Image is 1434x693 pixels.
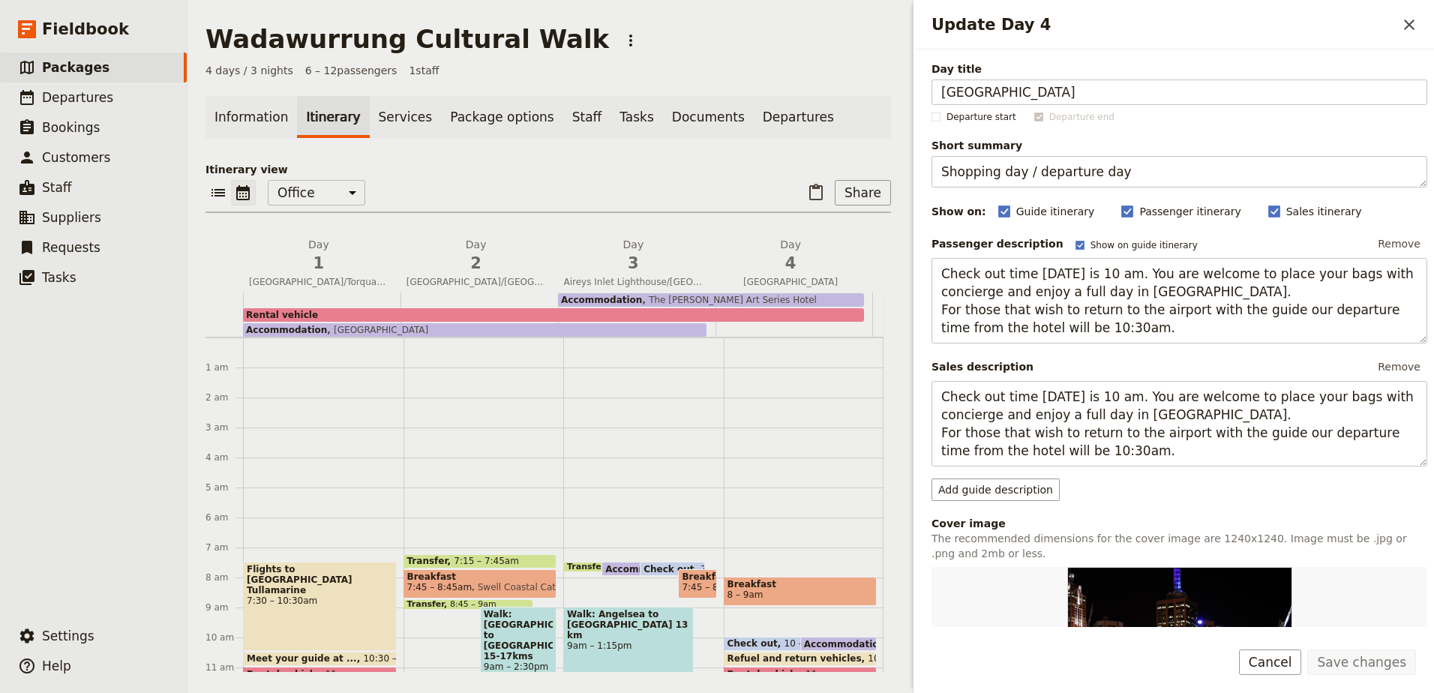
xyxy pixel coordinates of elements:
[678,569,716,598] div: Breakfast7:45 – 8:45am
[205,571,243,583] div: 8 am
[727,638,784,649] span: Check out
[42,270,76,285] span: Tasks
[247,669,325,679] span: Rental vehicle
[247,564,393,595] span: Flights to [GEOGRAPHIC_DATA] Tullamarine
[205,421,243,433] div: 3 am
[205,481,243,493] div: 5 am
[727,589,763,600] span: 8 – 9am
[231,180,256,205] button: Calendar view
[42,180,72,195] span: Staff
[327,325,428,335] span: [GEOGRAPHIC_DATA]
[700,564,735,574] span: 7:30am
[931,61,1427,76] span: Day title
[243,276,394,288] span: [GEOGRAPHIC_DATA]/Torquay/Aireys Inlet
[663,96,754,138] a: Documents
[1371,355,1427,378] button: Remove
[724,577,877,606] div: Breakfast8 – 9am
[563,562,628,572] div: Transfer7:30 – 7:45am
[42,120,100,135] span: Bookings
[205,96,297,138] a: Information
[472,582,579,592] span: Swell Coastal Catering
[441,96,562,138] a: Package options
[931,204,986,219] div: Show on:
[784,638,847,649] span: 10 – 10:30am
[754,96,843,138] a: Departures
[205,661,243,673] div: 11 am
[567,640,690,651] span: 9am – 1:15pm
[42,90,113,105] span: Departures
[727,579,874,589] span: Breakfast
[325,669,351,679] span: 11am
[721,237,860,274] h2: Day
[42,60,109,75] span: Packages
[205,541,243,553] div: 7 am
[370,96,442,138] a: Services
[682,571,712,582] span: Breakfast
[1286,204,1362,219] span: Sales itinerary
[1307,649,1416,675] button: Save changes
[42,210,101,225] span: Suppliers
[246,310,318,320] span: Rental vehicle
[724,637,854,651] div: Check out10 – 10:30am
[205,601,243,613] div: 9 am
[400,276,552,288] span: [GEOGRAPHIC_DATA]/[GEOGRAPHIC_DATA]/[GEOGRAPHIC_DATA]
[407,556,454,566] span: Transfer
[721,252,860,274] span: 4
[363,653,425,664] span: 10:30 – 11am
[247,595,393,606] span: 7:30 – 10:30am
[561,295,642,305] span: Accommodation
[567,609,690,640] span: Walk: Angelsea to [GEOGRAPHIC_DATA] 13 km
[640,562,705,576] div: Check out7:30am
[682,582,747,592] span: 7:45 – 8:45am
[643,564,700,574] span: Check out
[835,180,891,205] button: Share
[715,237,872,292] button: Day4[GEOGRAPHIC_DATA]
[558,237,715,292] button: Day3Aireys Inlet Lighthouse/[GEOGRAPHIC_DATA]
[403,554,557,568] div: Transfer7:15 – 7:45am
[205,24,609,54] h1: Wadawurrung Cultural Walk
[1090,239,1198,251] span: Show on guide itinerary
[931,531,1427,561] p: The recommended dimensions for the cover image are 1240x1240. Image must be .jpg or .png and 2mb ...
[868,653,930,664] span: 10:30 – 11am
[42,658,71,673] span: Help
[450,600,496,609] span: 8:45 – 9am
[409,63,439,78] span: 1 staff
[484,661,553,672] span: 9am – 2:30pm
[205,63,293,78] span: 4 days / 3 nights
[1049,111,1114,123] span: Departure end
[205,511,243,523] div: 6 am
[243,292,873,337] div: Accommodation[GEOGRAPHIC_DATA]Rental vehicleAccommodationThe [PERSON_NAME] Art Series Hotel
[243,237,400,292] button: Day1[GEOGRAPHIC_DATA]/Torquay/Aireys Inlet
[205,162,891,177] p: Itinerary view
[946,111,1016,123] span: Departure start
[804,639,892,649] span: Accommodation
[610,96,663,138] a: Tasks
[715,276,866,288] span: [GEOGRAPHIC_DATA]
[558,276,709,288] span: Aireys Inlet Lighthouse/[GEOGRAPHIC_DATA]
[558,293,864,307] div: AccommodationThe [PERSON_NAME] Art Series Hotel
[805,669,831,679] span: 11am
[205,361,243,373] div: 1 am
[407,582,472,592] span: 7:45 – 8:45am
[931,138,1427,153] span: Short summary
[1016,204,1095,219] span: Guide itinerary
[247,653,363,664] span: Meet your guide at ...
[931,156,1427,187] textarea: Short summary
[42,628,94,643] span: Settings
[931,13,1396,36] h2: Update Day 4
[1371,232,1427,255] button: Remove
[246,325,327,335] span: Accommodation
[931,381,1427,466] textarea: Check out time [DATE] is 10 am. You are welcome to place your bags with concierge and enjoy a ful...
[564,252,703,274] span: 3
[931,516,1427,531] div: Cover image
[1396,12,1422,37] button: Close drawer
[205,631,243,643] div: 10 am
[249,237,388,274] h2: Day
[724,652,877,666] div: Refuel and return vehicles10:30 – 11am
[243,667,397,681] div: Rental vehicle11am
[42,150,110,165] span: Customers
[42,18,129,40] span: Fieldbook
[243,562,397,651] div: Flights to [GEOGRAPHIC_DATA] Tullamarine7:30 – 10:30am
[243,308,864,322] div: Rental vehicle
[249,252,388,274] span: 1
